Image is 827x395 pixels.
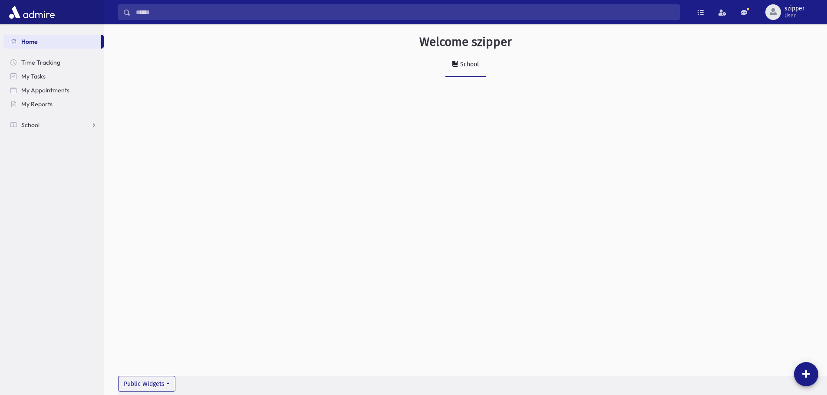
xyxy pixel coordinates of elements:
span: Time Tracking [21,59,60,66]
span: My Appointments [21,86,69,94]
a: My Reports [3,97,104,111]
span: User [784,12,804,19]
span: szipper [784,5,804,12]
a: Home [3,35,101,49]
div: School [458,61,479,68]
button: Public Widgets [118,376,175,392]
a: Time Tracking [3,55,104,69]
span: School [21,121,40,129]
a: School [3,118,104,132]
h3: Welcome szipper [419,35,512,49]
a: School [445,53,486,77]
input: Search [131,4,679,20]
a: My Tasks [3,69,104,83]
img: AdmirePro [7,3,57,21]
span: Home [21,38,38,46]
span: My Reports [21,100,53,108]
span: My Tasks [21,72,46,80]
a: My Appointments [3,83,104,97]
